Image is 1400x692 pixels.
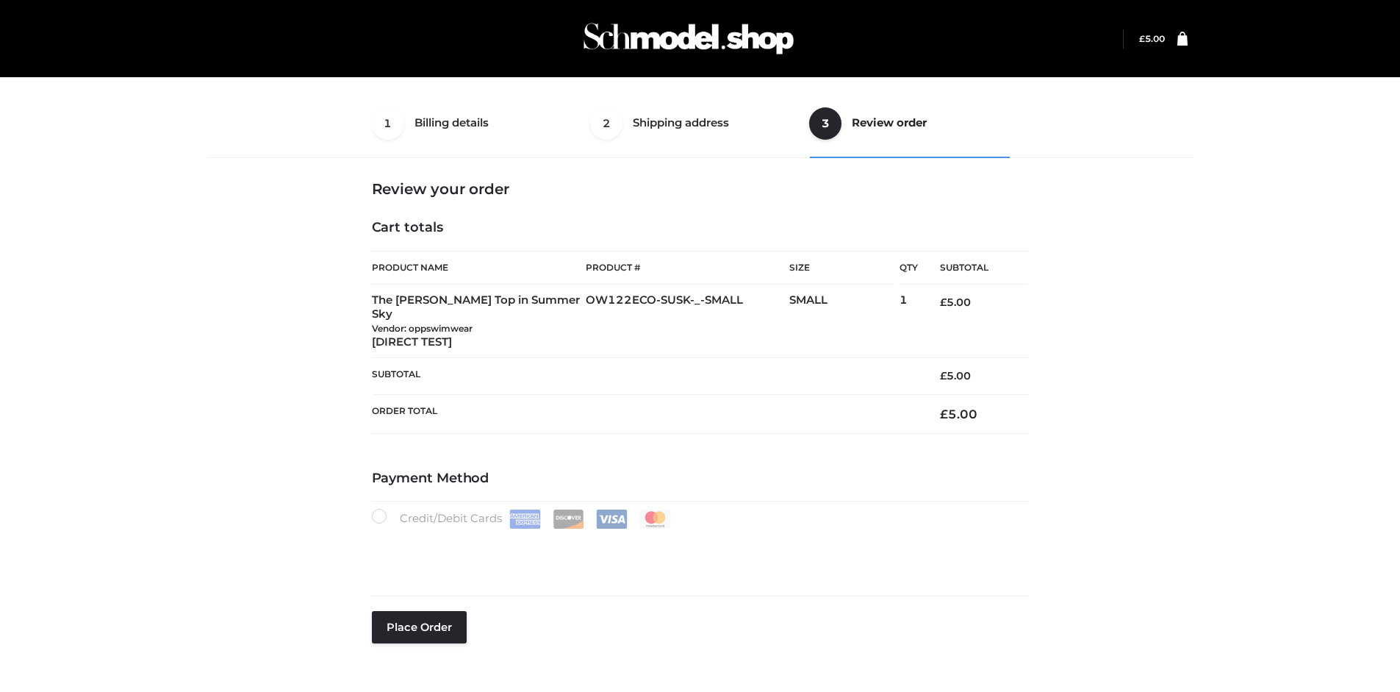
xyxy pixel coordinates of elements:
bdi: 5.00 [940,407,977,421]
img: Mastercard [639,510,671,529]
td: 1 [900,285,918,358]
th: Qty [900,251,918,285]
th: Size [789,252,892,285]
th: Order Total [372,394,919,433]
td: The [PERSON_NAME] Top in Summer Sky [DIRECT TEST] [372,285,586,358]
span: £ [940,369,947,382]
th: Subtotal [918,252,1028,285]
label: Credit/Debit Cards [372,509,672,529]
bdi: 5.00 [1139,33,1165,44]
td: OW122ECO-SUSK-_-SMALL [586,285,789,358]
h4: Payment Method [372,471,1029,487]
img: Discover [553,510,584,529]
img: Schmodel Admin 964 [578,10,799,68]
small: Vendor: oppswimwear [372,323,473,334]
h4: Cart totals [372,220,1029,236]
td: SMALL [789,285,900,358]
span: £ [1139,33,1145,44]
bdi: 5.00 [940,296,971,309]
img: Visa [596,510,628,529]
th: Subtotal [372,358,919,394]
span: £ [940,407,948,421]
bdi: 5.00 [940,369,971,382]
a: £5.00 [1139,33,1165,44]
th: Product Name [372,251,586,285]
img: Amex [509,510,541,529]
button: Place order [372,611,467,643]
iframe: Secure payment input frame [369,526,1026,579]
th: Product # [586,251,789,285]
h3: Review your order [372,180,1029,198]
span: £ [940,296,947,309]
